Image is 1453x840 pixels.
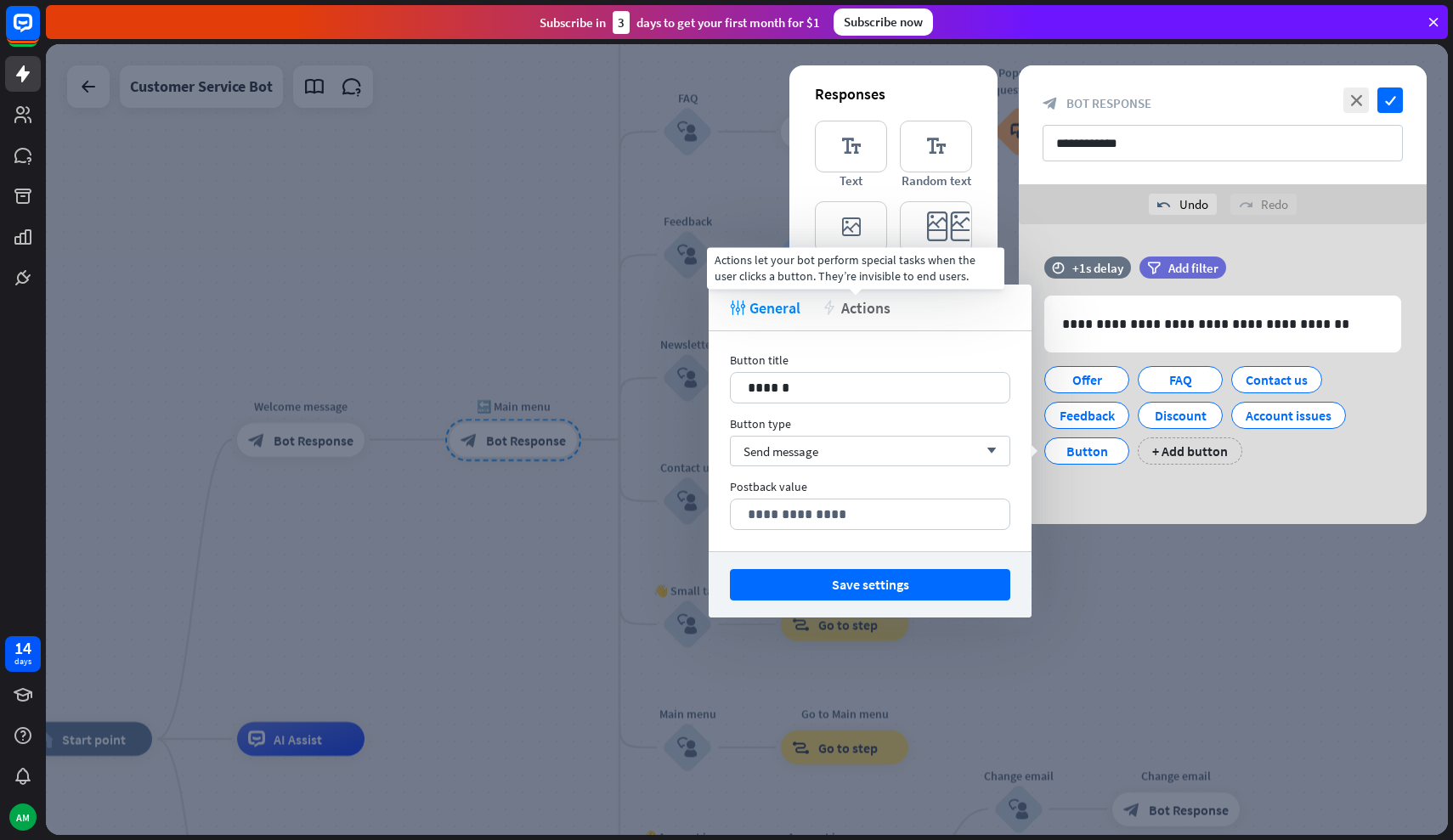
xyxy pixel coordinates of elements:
div: Feedback [1059,403,1115,428]
span: Send message [743,443,818,459]
a: 14 days [5,636,41,672]
i: block_bot_response [1043,96,1058,111]
div: Discount [1152,403,1208,428]
div: Offer [1059,367,1115,392]
div: Button title [730,352,1010,368]
span: Actions [841,298,890,318]
i: redo [1239,198,1252,211]
div: Subscribe in days to get your first month for $1 [540,11,820,34]
i: arrow_down [978,446,997,456]
span: Bot Response [1066,95,1151,111]
button: Open LiveChat chat widget [14,7,65,58]
span: Add filter [1168,260,1218,276]
div: AM [9,803,37,831]
div: +1s delay [1072,260,1123,276]
i: close [1343,87,1369,113]
i: check [1377,87,1403,113]
div: 3 [613,11,630,34]
button: Save settings [730,569,1010,600]
i: action [822,300,837,315]
span: General [749,298,800,318]
div: Redo [1230,194,1297,215]
div: Button type [730,416,1010,431]
div: Subscribe now [834,8,933,36]
div: + Add button [1138,437,1242,465]
div: Undo [1149,194,1217,215]
div: 14 [14,640,31,656]
div: days [14,656,31,668]
div: Button [1059,438,1115,464]
i: filter [1147,262,1161,274]
div: Account issues [1246,403,1331,428]
div: FAQ [1152,367,1208,392]
div: Postback value [730,479,1010,494]
i: tweak [730,300,745,315]
i: time [1052,262,1065,273]
div: Contact us [1246,367,1308,392]
i: undo [1157,198,1171,211]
